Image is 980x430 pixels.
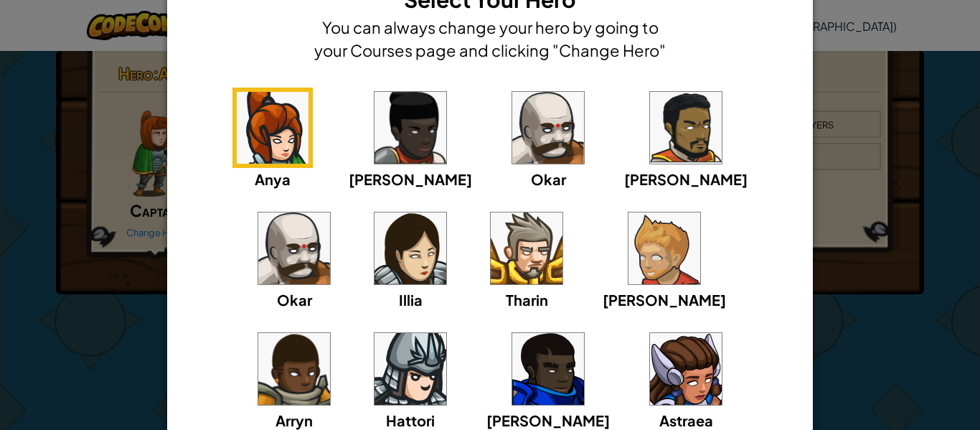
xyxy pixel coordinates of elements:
[386,411,435,429] span: Hattori
[311,16,669,62] h4: You can always change your hero by going to your Courses page and clicking "Change Hero"
[512,333,584,405] img: portrait.png
[506,291,548,309] span: Tharin
[374,92,446,164] img: portrait.png
[374,333,446,405] img: portrait.png
[349,170,472,188] span: [PERSON_NAME]
[628,212,700,284] img: portrait.png
[603,291,726,309] span: [PERSON_NAME]
[374,212,446,284] img: portrait.png
[486,411,610,429] span: [PERSON_NAME]
[399,291,423,309] span: Illia
[255,170,291,188] span: Anya
[258,212,330,284] img: portrait.png
[237,92,308,164] img: portrait.png
[277,291,312,309] span: Okar
[659,411,713,429] span: Astraea
[650,333,722,405] img: portrait.png
[512,92,584,164] img: portrait.png
[491,212,562,284] img: portrait.png
[624,170,748,188] span: [PERSON_NAME]
[531,170,566,188] span: Okar
[650,92,722,164] img: portrait.png
[258,333,330,405] img: portrait.png
[275,411,313,429] span: Arryn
